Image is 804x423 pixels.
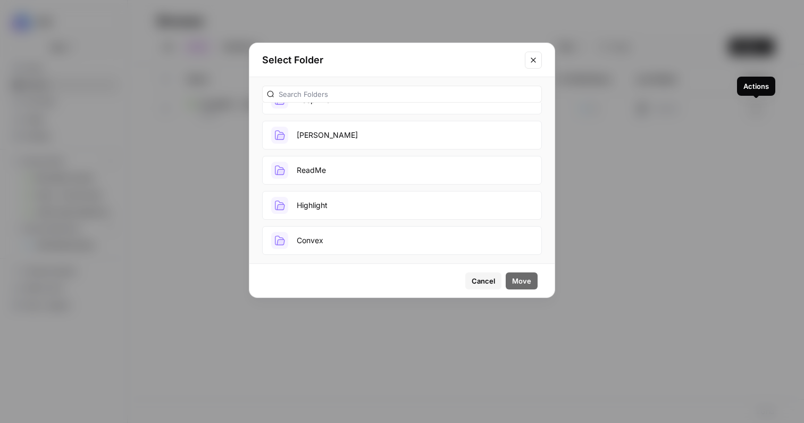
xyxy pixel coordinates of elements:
[506,272,538,289] button: Move
[262,53,518,68] h2: Select Folder
[743,81,769,92] div: Actions
[262,121,542,150] button: [PERSON_NAME]
[262,156,542,185] button: ReadMe
[465,272,501,289] button: Cancel
[512,276,531,286] span: Move
[262,191,542,220] button: Highlight
[472,276,495,286] span: Cancel
[525,52,542,69] button: Close modal
[262,226,542,255] button: Convex
[279,89,537,99] input: Search Folders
